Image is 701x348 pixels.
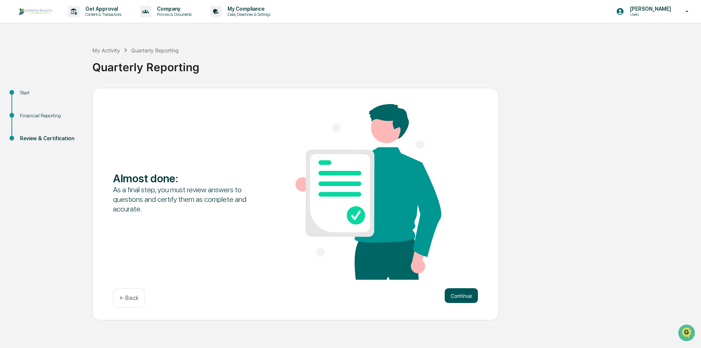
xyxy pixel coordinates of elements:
[126,59,134,68] button: Start new chat
[295,104,441,280] img: Almost done
[624,6,675,12] p: [PERSON_NAME]
[7,94,13,100] div: 🖐️
[113,172,259,185] div: Almost done :
[52,125,89,131] a: Powered byPylon
[151,6,195,12] p: Company
[222,6,274,12] p: My Compliance
[20,112,81,120] div: Financial Reporting
[131,47,179,54] div: Quarterly Reporting
[119,294,139,302] p: ← Back
[54,94,59,100] div: 🗄️
[4,104,49,117] a: 🔎Data Lookup
[25,56,121,64] div: Start new chat
[79,6,125,12] p: Get Approval
[222,12,274,17] p: Data, Deadlines & Settings
[445,288,478,303] button: Continue
[18,7,53,16] img: logo
[51,90,95,103] a: 🗄️Attestations
[7,15,134,27] p: How can we help?
[113,185,259,214] div: As a final step, you must review answers to questions and certify them as complete and accurate.
[61,93,92,100] span: Attestations
[15,93,48,100] span: Preclearance
[20,89,81,97] div: Start
[25,64,93,70] div: We're available if you need us!
[151,12,195,17] p: Policies & Documents
[20,135,81,142] div: Review & Certification
[7,56,21,70] img: 1746055101610-c473b297-6a78-478c-a979-82029cc54cd1
[4,90,51,103] a: 🖐️Preclearance
[79,12,125,17] p: Content & Transactions
[73,125,89,131] span: Pylon
[7,108,13,114] div: 🔎
[15,107,47,114] span: Data Lookup
[624,12,675,17] p: Users
[677,324,697,344] iframe: Open customer support
[92,55,697,74] div: Quarterly Reporting
[92,47,120,54] div: My Activity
